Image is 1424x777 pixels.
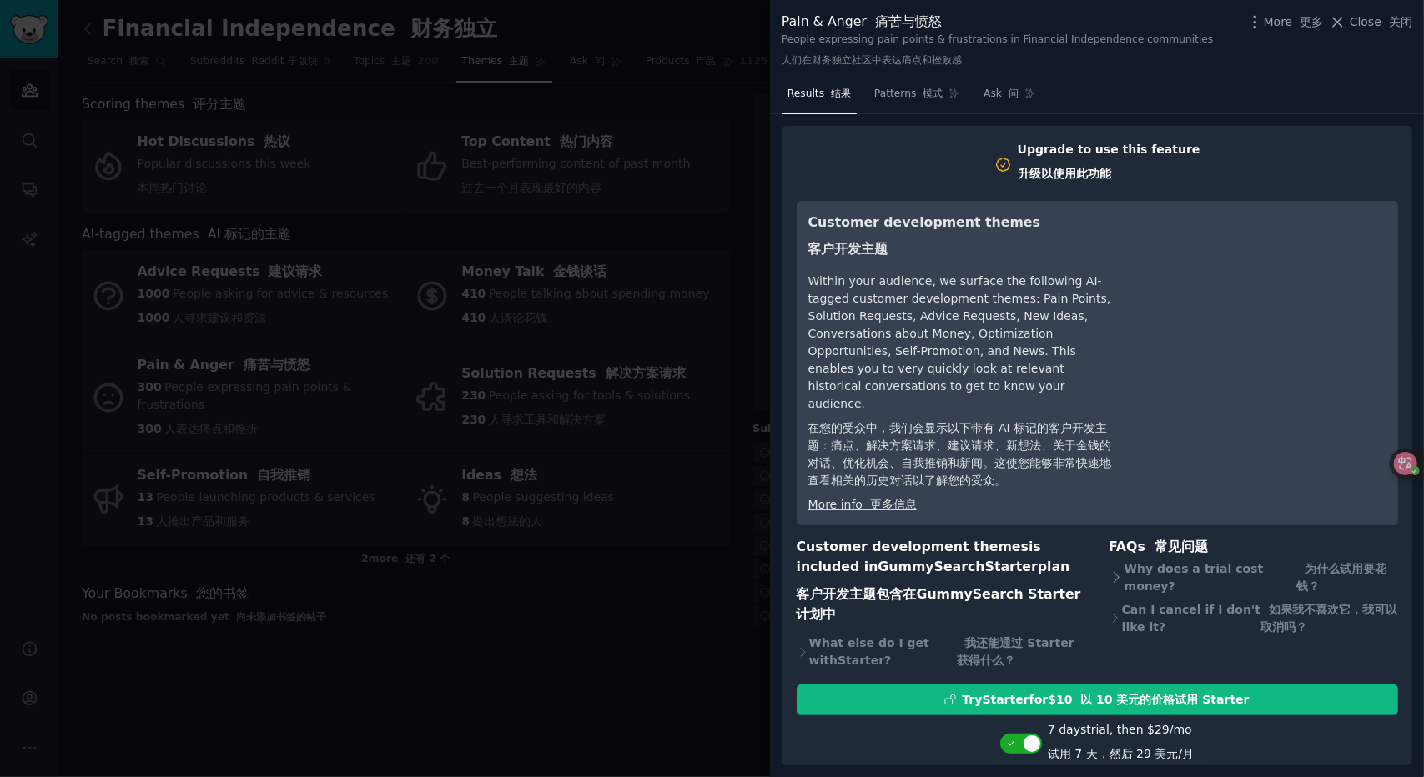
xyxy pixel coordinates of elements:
[1009,88,1019,99] font: 问
[1136,213,1386,338] iframe: YouTube video player
[797,632,1086,673] div: What else do I get with Starter ?
[1018,141,1200,189] div: Upgrade to use this feature
[808,213,1113,267] h3: Customer development themes
[1297,562,1387,593] font: 为什么试用要花钱？
[787,87,851,102] span: Results
[878,559,1037,574] span: GummySearch Starter
[808,241,888,257] font: 客户开发主题
[1080,693,1249,706] font: 以 10 美元的价格试用 Starter
[1246,13,1324,31] button: More 更多
[957,636,1074,667] font: 我还能通过 Starter 获得什么？
[1048,721,1194,769] div: 7 days trial, then $ 29 /mo
[782,81,857,115] a: Results 结果
[962,691,1249,709] div: Try Starter for $10
[1264,13,1324,31] span: More
[1389,15,1412,28] font: 关闭
[1109,537,1398,558] h3: FAQs
[917,586,1081,602] span: GummySearch Starter
[978,81,1042,115] a: Ask 问
[797,684,1398,715] button: TryStarterfor$10 以 10 美元的价格试用 Starter
[1329,13,1412,31] button: Close 关闭
[1350,13,1412,31] span: Close
[831,88,851,99] font: 结果
[808,421,1112,487] font: 在您的受众中，我们会显示以下带有 AI 标记的客户开发主题：痛点、解决方案请求、建议请求、新想法、关于金钱的对话、优化机会、自我推销和新闻。这使您能够非常快速地查看相关的历史对话以了解您的受众。
[1155,539,1208,554] font: 常见问题
[782,33,1214,75] div: People expressing pain points & frustrations in Financial Independence communities
[874,87,943,102] span: Patterns
[875,13,942,29] font: 痛苦与愤怒
[1261,603,1398,634] font: 如果我不喜欢它，我可以取消吗？
[1048,747,1194,760] font: 试用 7 天，然后 29 美元/月
[797,586,1081,623] font: 客户开发主题包含在 计划中
[868,81,966,115] a: Patterns 模式
[1109,557,1398,598] div: Why does a trial cost money?
[782,12,1214,33] div: Pain & Anger
[1300,15,1323,28] font: 更多
[870,498,917,511] font: 更多信息
[1018,167,1111,180] font: 升级以使用此功能
[797,537,1086,632] h3: Customer development themes is included in plan
[808,273,1113,496] div: Within your audience, we surface the following AI-tagged customer development themes: Pain Points...
[808,498,917,511] a: More info 更多信息
[984,87,1019,102] span: Ask
[1109,598,1398,639] div: Can I cancel if I don't like it?
[782,54,962,66] font: 人们在财务独立社区中表达痛点和挫败感
[923,88,943,99] font: 模式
